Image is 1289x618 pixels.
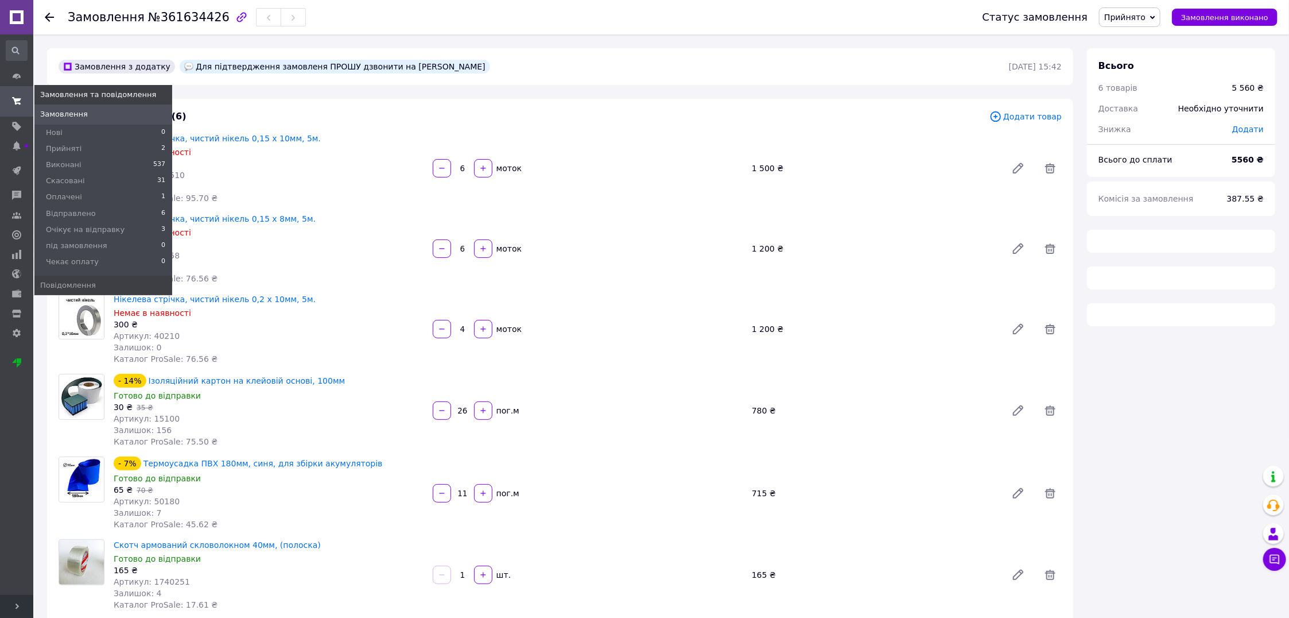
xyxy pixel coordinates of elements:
[114,457,141,470] div: - 7%
[46,257,99,267] span: Чекає оплату
[114,600,218,609] span: Каталог ProSale: 17.61 ₴
[46,160,81,170] span: Виконані
[114,158,424,169] div: 250 ₴
[59,457,104,502] img: Термоусадка ПВХ 180мм, синя, для збірки акумуляторів
[114,508,162,517] span: Залишок: 7
[747,403,1002,419] div: 780 ₴
[161,208,165,219] span: 6
[114,554,201,563] span: Готово до відправки
[40,280,96,291] span: Повідомлення
[114,474,201,483] span: Готово до відправки
[46,225,125,235] span: Очікує на відправку
[494,569,512,581] div: шт.
[114,374,146,388] div: - 14%
[114,134,321,143] a: Нікелева стрічка, чистий нікель 0,15 х 10мм, 5м.
[40,109,88,119] span: Замовлення
[114,414,180,423] span: Артикул: 15100
[137,404,153,412] span: 35 ₴
[161,225,165,235] span: 3
[161,241,165,251] span: 0
[157,176,165,186] span: 31
[114,214,316,223] a: Нікелева стрічка, чистий нікель 0,15 х 8мм, 5м.
[1098,155,1172,164] span: Всього до сплати
[1104,13,1146,22] span: Прийнято
[161,257,165,267] span: 0
[1039,318,1062,341] span: Видалити
[1039,563,1062,586] span: Видалити
[1039,157,1062,180] span: Видалити
[114,403,133,412] span: 30 ₴
[983,11,1088,23] div: Статус замовлення
[34,276,172,295] a: Повідомлення
[46,241,107,251] span: під замовлення
[46,208,96,219] span: Відправлено
[1007,399,1030,422] a: Редагувати
[747,241,1002,257] div: 1 200 ₴
[1098,194,1194,203] span: Комісія за замовлення
[59,540,104,585] img: Скотч армований скловолокном 40мм, (полоска)
[46,176,85,186] span: Скасовані
[114,540,321,550] a: Скотч армований скловолокном 40мм, (полоска)
[1181,13,1268,22] span: Замовлення виконано
[68,10,145,24] span: Замовлення
[494,405,521,416] div: пог.м
[46,128,63,138] span: Нові
[59,60,175,74] div: Замовлення з додатку
[989,110,1062,123] span: Додати товар
[114,331,180,341] span: Артикул: 40210
[114,437,218,446] span: Каталог ProSale: 75.50 ₴
[137,486,153,495] span: 70 ₴
[1007,563,1030,586] a: Редагувати
[494,243,523,254] div: моток
[747,321,1002,337] div: 1 200 ₴
[34,105,172,124] a: Замовлення
[114,343,162,352] span: Залишок: 0
[114,308,191,318] span: Немає в наявності
[1098,60,1134,71] span: Всього
[114,497,180,506] span: Артикул: 50180
[1232,125,1264,134] span: Додати
[59,374,104,419] img: Ізоляційний картон на клейовій основі, 100мм
[180,60,490,74] div: Для підтвердження замовленя ПРОШУ дзвонити на [PERSON_NAME]
[161,144,165,154] span: 2
[114,485,133,495] span: 65 ₴
[1232,155,1264,164] b: 5560 ₴
[1039,399,1062,422] span: Видалити
[40,90,156,100] span: Замовлення та повідомлення
[1098,83,1137,92] span: 6 товарів
[114,238,424,250] div: 200 ₴
[747,160,1002,176] div: 1 500 ₴
[114,354,218,364] span: Каталог ProSale: 76.56 ₴
[1172,9,1278,26] button: Замовлення виконано
[114,565,424,576] div: 165 ₴
[494,323,523,335] div: моток
[114,520,218,529] span: Каталог ProSale: 45.62 ₴
[1098,125,1131,134] span: Знижка
[148,10,230,24] span: №361634426
[1007,157,1030,180] a: Редагувати
[114,319,424,330] div: 300 ₴
[1098,104,1138,113] span: Доставка
[149,376,345,385] a: Ізоляційний картон на клейовій основі, 100мм
[1227,194,1264,203] span: 387.55 ₴
[1039,482,1062,505] span: Видалити
[1232,82,1264,94] div: 5 560 ₴
[1009,62,1062,71] time: [DATE] 15:42
[747,567,1002,583] div: 165 ₴
[46,192,82,202] span: Оплачені
[45,11,54,23] div: Повернутися назад
[494,488,521,499] div: пог.м
[1007,318,1030,341] a: Редагувати
[1171,96,1271,121] div: Необхідно уточнити
[747,485,1002,501] div: 715 ₴
[114,391,201,400] span: Готово до відправки
[153,160,165,170] span: 537
[46,144,81,154] span: Прийняті
[184,62,193,71] img: :speech_balloon:
[143,459,383,468] a: Термоусадка ПВХ 180мм, синя, для збірки акумуляторів
[1039,237,1062,260] span: Видалити
[1007,237,1030,260] a: Редагувати
[494,163,523,174] div: моток
[114,295,316,304] a: Нікелева стрічка, чистий нікель 0,2 х 10мм, 5м.
[1263,548,1286,571] button: Чат з покупцем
